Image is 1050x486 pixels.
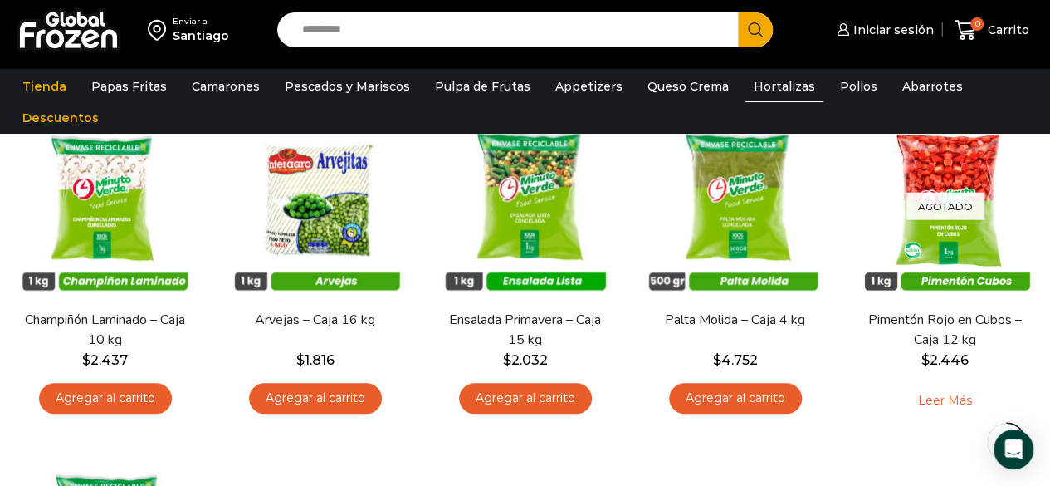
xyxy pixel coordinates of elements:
[459,383,592,414] a: Agregar al carrito: “Ensalada Primavera - Caja 15 kg”
[503,352,511,368] span: $
[745,71,823,102] a: Hortalizas
[921,352,969,368] bdi: 2.446
[921,352,930,368] span: $
[669,383,802,414] a: Agregar al carrito: “Palta Molida - Caja 4 kg”
[970,17,984,31] span: 0
[14,71,75,102] a: Tienda
[639,71,737,102] a: Queso Crema
[83,71,175,102] a: Papas Fritas
[892,383,998,418] a: Leé más sobre “Pimentón Rojo en Cubos - Caja 12 kg”
[652,311,818,330] a: Palta Molida – Caja 4 kg
[994,430,1033,469] div: Open Intercom Messenger
[862,311,1028,349] a: Pimentón Rojo en Cubos – Caja 12 kg
[183,71,268,102] a: Camarones
[148,16,173,44] img: address-field-icon.svg
[296,352,305,368] span: $
[173,16,229,27] div: Enviar a
[232,311,398,330] a: Arvejas – Caja 16 kg
[14,102,107,134] a: Descuentos
[276,71,418,102] a: Pescados y Mariscos
[82,352,90,368] span: $
[547,71,631,102] a: Appetizers
[173,27,229,44] div: Santiago
[833,13,934,47] a: Iniciar sesión
[249,383,382,414] a: Agregar al carrito: “Arvejas - Caja 16 kg”
[950,11,1033,50] a: 0 Carrito
[713,352,721,368] span: $
[82,352,128,368] bdi: 2.437
[738,12,773,47] button: Search button
[832,71,886,102] a: Pollos
[442,311,608,349] a: Ensalada Primavera – Caja 15 kg
[22,311,188,349] a: Champiñón Laminado – Caja 10 kg
[894,71,971,102] a: Abarrotes
[427,71,539,102] a: Pulpa de Frutas
[39,383,172,414] a: Agregar al carrito: “Champiñón Laminado - Caja 10 kg”
[849,22,934,38] span: Iniciar sesión
[503,352,548,368] bdi: 2.032
[296,352,335,368] bdi: 1.816
[984,22,1029,38] span: Carrito
[713,352,758,368] bdi: 4.752
[906,192,984,219] p: Agotado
